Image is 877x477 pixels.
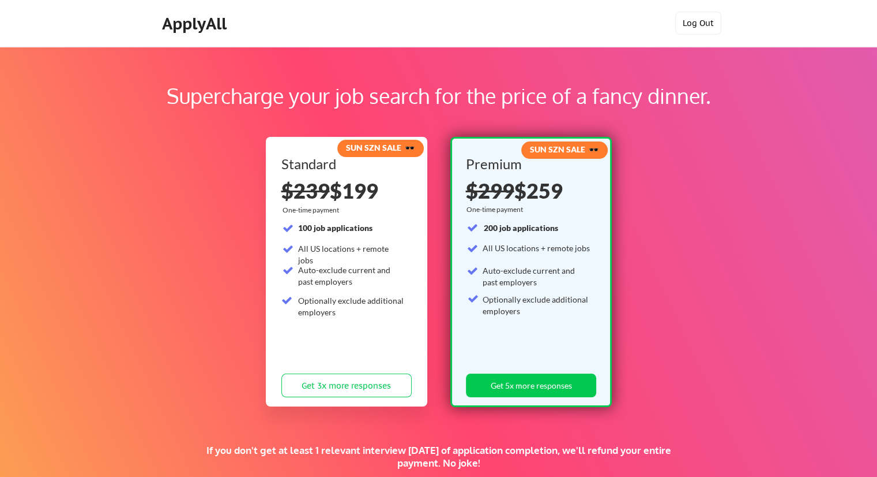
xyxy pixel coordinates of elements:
[298,264,405,287] div: Auto-exclude current and past employers
[483,265,590,288] div: Auto-exclude current and past employers
[298,223,372,233] strong: 100 job applications
[483,294,590,316] div: Optionally exclude additional employers
[483,243,590,254] div: All US locations + remote jobs
[281,157,408,171] div: Standard
[200,444,677,469] div: If you don't get at least 1 relevant interview [DATE] of application completion, we'll refund you...
[484,223,558,233] strong: 200 job applications
[466,157,593,171] div: Premium
[298,243,405,266] div: All US locations + remote jobs
[530,144,599,154] strong: SUN SZN SALE 🕶️
[281,180,412,201] div: $199
[466,205,527,214] div: One-time payment
[162,14,230,33] div: ApplyAll
[74,80,803,111] div: Supercharge your job search for the price of a fancy dinner.
[466,374,596,397] button: Get 5x more responses
[466,180,593,201] div: $259
[346,143,415,152] strong: SUN SZN SALE 🕶️
[281,374,412,397] button: Get 3x more responses
[466,178,514,203] s: $299
[281,178,330,203] s: $239
[283,206,342,215] div: One-time payment
[675,12,721,35] button: Log Out
[298,295,405,318] div: Optionally exclude additional employers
